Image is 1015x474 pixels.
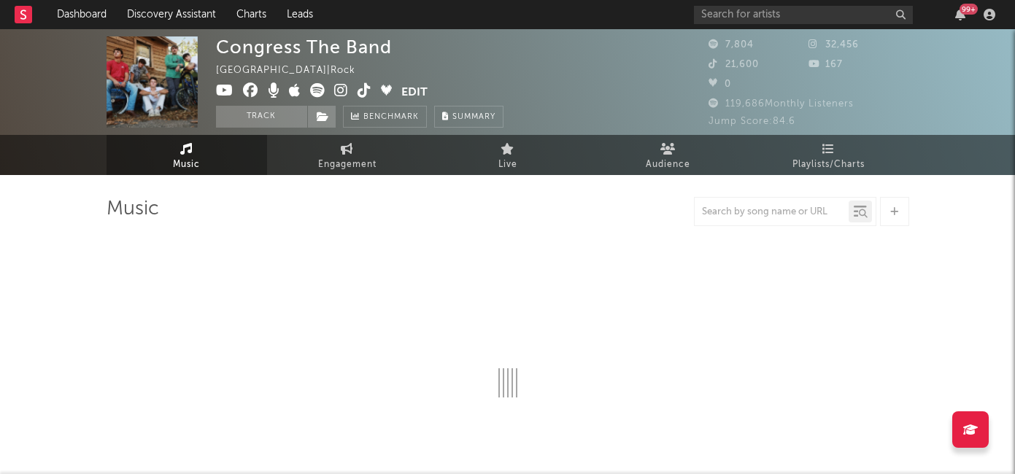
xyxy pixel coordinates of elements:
span: 32,456 [808,40,859,50]
a: Music [107,135,267,175]
button: Track [216,106,307,128]
span: 119,686 Monthly Listeners [709,99,854,109]
span: Jump Score: 84.6 [709,117,795,126]
a: Playlists/Charts [749,135,909,175]
span: Benchmark [363,109,419,126]
span: Audience [646,156,690,174]
input: Search for artists [694,6,913,24]
span: 7,804 [709,40,754,50]
span: 0 [709,79,731,89]
button: Edit [401,83,428,101]
div: [GEOGRAPHIC_DATA] | Rock [216,62,372,79]
a: Engagement [267,135,428,175]
span: 167 [808,60,843,69]
span: Playlists/Charts [792,156,865,174]
div: 99 + [960,4,978,15]
a: Audience [588,135,749,175]
div: Congress The Band [216,36,392,58]
span: Summary [452,113,495,121]
a: Benchmark [343,106,427,128]
span: Engagement [318,156,377,174]
a: Live [428,135,588,175]
span: Music [173,156,200,174]
span: Live [498,156,517,174]
button: 99+ [955,9,965,20]
input: Search by song name or URL [695,206,849,218]
button: Summary [434,106,503,128]
span: 21,600 [709,60,759,69]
